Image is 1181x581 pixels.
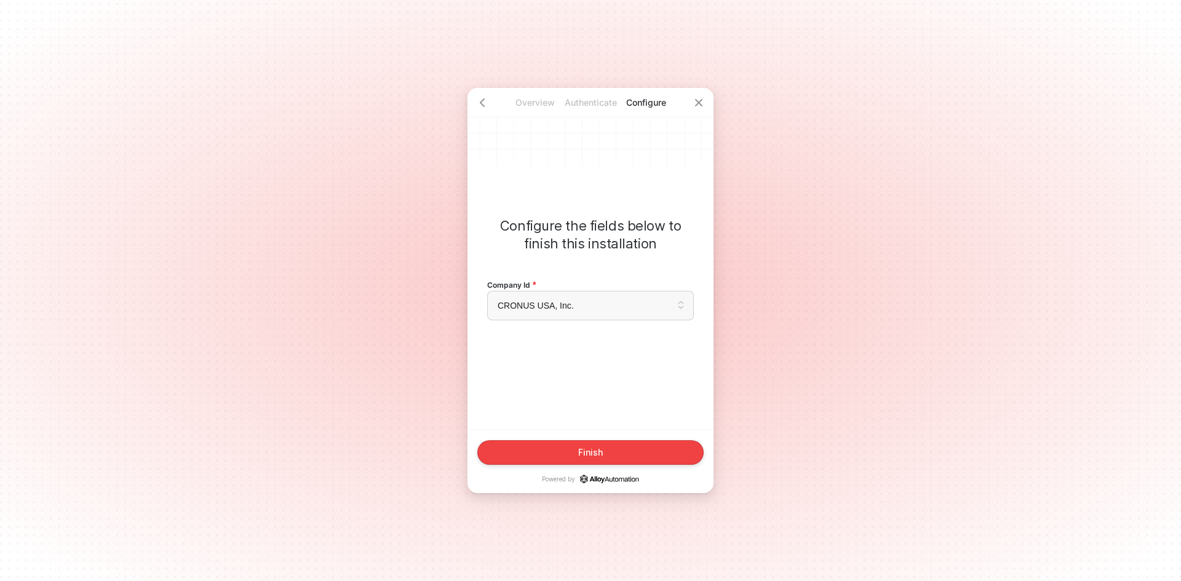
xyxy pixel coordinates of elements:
div: Finish [578,448,603,457]
p: Powered by [542,475,639,483]
span: icon-arrow-left [477,98,487,108]
p: Authenticate [563,97,618,109]
a: icon-success [580,475,639,483]
p: Configure the fields below to finish this installation [487,217,694,253]
span: icon-close [694,98,704,108]
p: Overview [507,97,563,109]
span: Company Id [487,280,536,290]
p: Configure [618,97,674,109]
span: CRONUS USA, Inc. [498,296,683,315]
button: Finish [477,440,704,465]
